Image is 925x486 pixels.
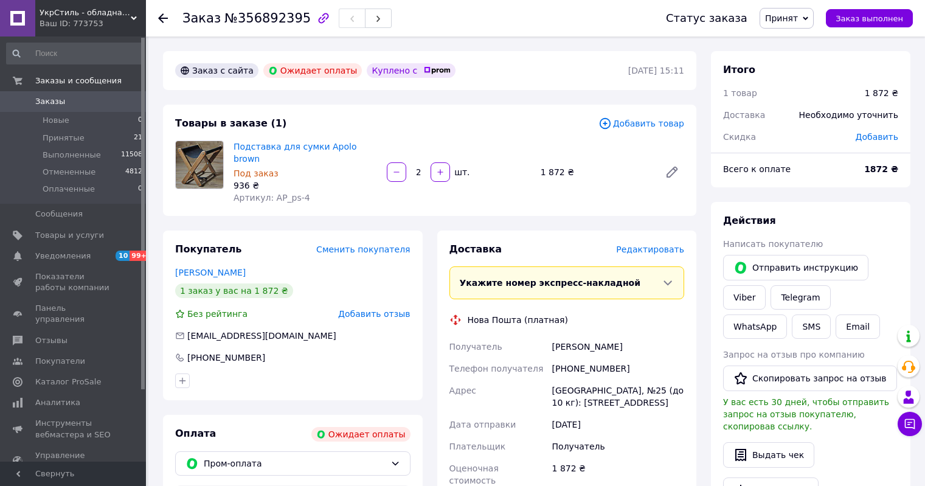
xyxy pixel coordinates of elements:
[175,268,246,277] a: [PERSON_NAME]
[186,352,266,364] div: [PHONE_NUMBER]
[616,245,684,254] span: Редактировать
[723,285,766,310] a: Viber
[723,350,865,359] span: Запрос на отзыв про компанию
[138,184,142,195] span: 0
[723,215,776,226] span: Действия
[465,314,571,326] div: Нова Пошта (платная)
[449,420,516,429] span: Дата отправки
[35,377,101,387] span: Каталог ProSale
[723,164,791,174] span: Всего к оплате
[311,427,411,442] div: Ожидает оплаты
[35,397,80,408] span: Аналитика
[449,342,502,352] span: Получатель
[856,132,898,142] span: Добавить
[367,63,456,78] div: Куплено с
[723,88,757,98] span: 1 товар
[792,102,906,128] div: Необходимо уточнить
[836,14,903,23] span: Заказ выполнен
[182,11,221,26] span: Заказ
[449,442,506,451] span: Плательщик
[35,335,68,346] span: Отзывы
[116,251,130,261] span: 10
[121,150,142,161] span: 11508
[449,364,544,373] span: Телефон получателя
[40,7,131,18] span: УкрСтиль - обладнання для салонів краси
[204,457,386,470] span: Пром-оплата
[826,9,913,27] button: Заказ выполнен
[35,418,113,440] span: Инструменты вебмастера и SEO
[550,380,687,414] div: [GEOGRAPHIC_DATA], №25 (до 10 кг): [STREET_ADDRESS]
[628,66,684,75] time: [DATE] 15:11
[449,386,476,395] span: Адрес
[836,314,880,339] button: Email
[792,314,831,339] button: SMS
[723,255,868,280] button: Отправить инструкцию
[765,13,798,23] span: Принят
[35,251,91,262] span: Уведомления
[550,436,687,457] div: Получатель
[40,18,146,29] div: Ваш ID: 773753
[35,230,104,241] span: Товары и услуги
[130,251,150,261] span: 99+
[187,331,336,341] span: [EMAIL_ADDRESS][DOMAIN_NAME]
[175,428,216,439] span: Оплата
[43,167,95,178] span: Отмененные
[723,132,756,142] span: Скидка
[550,358,687,380] div: [PHONE_NUMBER]
[723,397,889,431] span: У вас есть 30 дней, чтобы отправить запрос на отзыв покупателю, скопировав ссылку.
[263,63,362,78] div: Ожидает оплаты
[138,115,142,126] span: 0
[175,243,241,255] span: Покупатель
[35,271,113,293] span: Показатели работы компании
[35,356,85,367] span: Покупатели
[550,336,687,358] div: [PERSON_NAME]
[451,166,471,178] div: шт.
[175,63,258,78] div: Заказ с сайта
[864,164,898,174] b: 1872 ₴
[43,115,69,126] span: Новые
[6,43,144,64] input: Поиск
[35,303,113,325] span: Панель управления
[43,133,85,144] span: Принятые
[43,184,95,195] span: Оплаченные
[723,110,765,120] span: Доставка
[158,12,168,24] div: Вернуться назад
[550,414,687,436] div: [DATE]
[660,160,684,184] a: Редактировать
[424,67,451,74] img: prom
[338,309,410,319] span: Добавить отзыв
[234,168,279,178] span: Под заказ
[771,285,830,310] a: Telegram
[449,463,499,485] span: Оценочная стоимость
[666,12,747,24] div: Статус заказа
[723,314,787,339] a: WhatsApp
[234,193,310,203] span: Артикул: AP_ps-4
[134,133,142,144] span: 21
[536,164,655,181] div: 1 872 ₴
[723,64,755,75] span: Итого
[35,209,83,220] span: Сообщения
[187,309,248,319] span: Без рейтинга
[224,11,311,26] span: №356892395
[176,141,223,189] img: Подставка для сумки Apolo brown
[723,239,823,249] span: Написать покупателю
[316,245,410,254] span: Сменить покупателя
[598,117,684,130] span: Добавить товар
[35,75,122,86] span: Заказы и сообщения
[35,450,113,472] span: Управление сайтом
[898,412,922,436] button: Чат с покупателем
[125,167,142,178] span: 4812
[723,442,814,468] button: Выдать чек
[175,117,286,129] span: Товары в заказе (1)
[43,150,101,161] span: Выполненные
[865,87,898,99] div: 1 872 ₴
[35,96,65,107] span: Заказы
[234,142,356,164] a: Подставка для сумки Apolo brown
[460,278,641,288] span: Укажите номер экспресс-накладной
[449,243,502,255] span: Доставка
[723,366,897,391] button: Скопировать запрос на отзыв
[234,179,377,192] div: 936 ₴
[175,283,293,298] div: 1 заказ у вас на 1 872 ₴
